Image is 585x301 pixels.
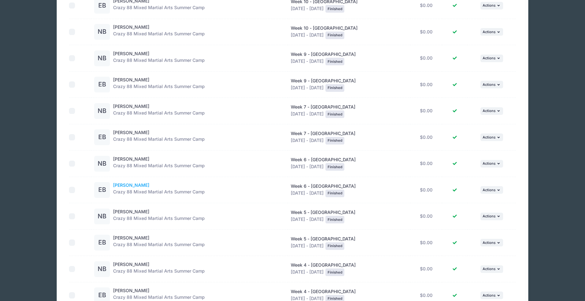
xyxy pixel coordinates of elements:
div: NB [94,50,110,66]
div: [DATE] - [DATE] [291,104,407,118]
span: Week 5 - [GEOGRAPHIC_DATA] [291,236,355,241]
span: Week 9 - [GEOGRAPHIC_DATA] [291,78,356,83]
div: [DATE] - [DATE] [291,156,407,171]
div: [DATE] - [DATE] [291,183,407,197]
td: $0.00 [410,124,442,151]
button: Actions [480,213,503,220]
button: Actions [480,107,503,115]
div: Crazy 88 Mixed Martial Arts Summer Camp [113,103,205,119]
a: NB [94,29,110,35]
a: [PERSON_NAME] [113,103,149,109]
div: [DATE] - [DATE] [291,51,407,65]
td: $0.00 [410,98,442,124]
td: $0.00 [410,177,442,204]
button: Actions [480,55,503,62]
span: Actions [483,240,496,245]
a: [PERSON_NAME] [113,130,149,135]
span: Week 7 - [GEOGRAPHIC_DATA] [291,131,355,136]
div: NB [94,103,110,119]
td: $0.00 [410,203,442,230]
div: [DATE] - [DATE] [291,130,407,145]
span: Week 10 - [GEOGRAPHIC_DATA] [291,25,358,31]
div: NB [94,24,110,40]
div: [DATE] - [DATE] [291,25,407,39]
div: [DATE] - [DATE] [291,78,407,92]
div: Crazy 88 Mixed Martial Arts Summer Camp [113,156,205,172]
span: Week 6 - [GEOGRAPHIC_DATA] [291,183,356,189]
button: Actions [480,28,503,36]
td: $0.00 [410,256,442,282]
a: EB [94,135,110,140]
td: $0.00 [410,45,442,72]
a: EB [94,3,110,9]
button: Actions [480,265,503,273]
div: Crazy 88 Mixed Martial Arts Summer Camp [113,77,205,92]
div: Crazy 88 Mixed Martial Arts Summer Camp [113,24,205,40]
div: Finished [325,5,344,13]
div: Finished [325,190,344,197]
div: [DATE] - [DATE] [291,236,407,250]
button: Actions [480,2,503,9]
a: NB [94,161,110,167]
a: [PERSON_NAME] [113,156,149,162]
button: Actions [480,133,503,141]
div: EB [94,235,110,251]
div: Finished [325,58,344,65]
span: Actions [483,109,496,113]
span: Week 6 - [GEOGRAPHIC_DATA] [291,157,356,162]
span: Week 7 - [GEOGRAPHIC_DATA] [291,104,355,109]
span: Actions [483,82,496,87]
div: Finished [325,242,344,250]
div: Finished [325,163,344,171]
div: EB [94,129,110,145]
td: $0.00 [410,230,442,256]
span: Actions [483,188,496,192]
button: Actions [480,81,503,88]
a: [PERSON_NAME] [113,77,149,82]
div: Crazy 88 Mixed Martial Arts Summer Camp [113,50,205,66]
div: Finished [325,269,344,276]
span: Actions [483,267,496,271]
span: Actions [483,3,496,8]
span: Week 5 - [GEOGRAPHIC_DATA] [291,210,355,215]
div: NB [94,209,110,224]
div: Crazy 88 Mixed Martial Arts Summer Camp [113,182,205,198]
span: Actions [483,214,496,218]
div: NB [94,156,110,172]
a: EB [94,82,110,87]
a: [PERSON_NAME] [113,51,149,56]
div: Crazy 88 Mixed Martial Arts Summer Camp [113,129,205,145]
button: Actions [480,292,503,299]
td: $0.00 [410,19,442,45]
a: [PERSON_NAME] [113,24,149,30]
button: Actions [480,186,503,194]
a: [PERSON_NAME] [113,235,149,240]
div: EB [94,182,110,198]
a: NB [94,267,110,272]
div: Finished [325,110,344,118]
div: Finished [325,32,344,39]
div: EB [94,77,110,92]
span: Week 4 - [GEOGRAPHIC_DATA] [291,262,356,268]
div: Crazy 88 Mixed Martial Arts Summer Camp [113,261,205,277]
span: Actions [483,161,496,166]
div: Finished [325,216,344,223]
span: Actions [483,56,496,60]
td: $0.00 [410,150,442,177]
div: Finished [325,84,344,92]
a: NB [94,109,110,114]
a: EB [94,187,110,193]
div: Finished [325,137,344,145]
a: [PERSON_NAME] [113,209,149,214]
div: Crazy 88 Mixed Martial Arts Summer Camp [113,235,205,251]
a: [PERSON_NAME] [113,182,149,188]
span: Actions [483,30,496,34]
a: EB [94,240,110,245]
span: Week 4 - [GEOGRAPHIC_DATA] [291,289,356,294]
div: [DATE] - [DATE] [291,262,407,276]
div: NB [94,261,110,277]
a: EB [94,293,110,298]
a: NB [94,214,110,219]
div: [DATE] - [DATE] [291,209,407,223]
a: [PERSON_NAME] [113,288,149,293]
